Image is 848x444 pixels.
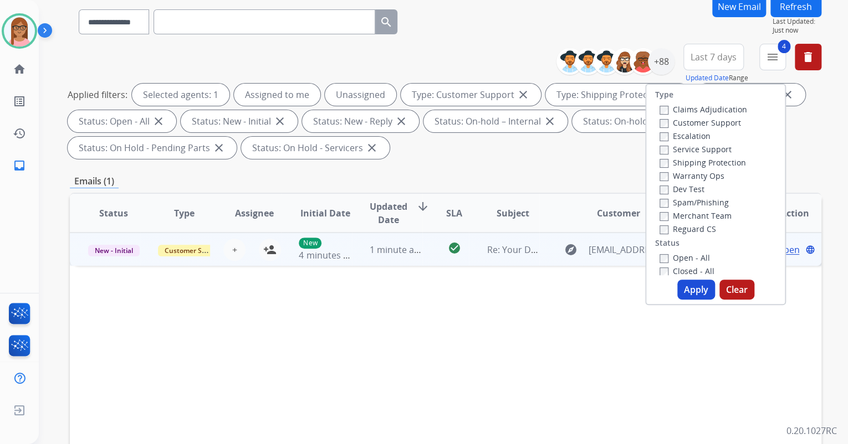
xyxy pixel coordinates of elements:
[777,243,799,256] span: Open
[232,243,237,256] span: +
[395,115,408,128] mat-icon: close
[370,244,425,256] span: 1 minute ago
[686,73,748,82] span: Range
[660,157,746,168] label: Shipping Protection
[660,252,710,263] label: Open - All
[660,254,668,263] input: Open - All
[660,212,668,221] input: Merchant Team
[660,119,668,128] input: Customer Support
[660,266,714,276] label: Closed - All
[660,131,711,141] label: Escalation
[13,63,26,76] mat-icon: home
[801,50,815,64] mat-icon: delete
[660,117,741,128] label: Customer Support
[235,206,274,220] span: Assignee
[660,159,668,168] input: Shipping Protection
[234,84,320,106] div: Assigned to me
[68,137,237,159] div: Status: On Hold - Pending Parts
[719,280,754,300] button: Clear
[497,206,529,220] span: Subject
[660,225,668,234] input: Reguard CS
[660,210,732,221] label: Merchant Team
[766,50,779,64] mat-icon: menu
[212,141,226,154] mat-icon: close
[241,137,390,159] div: Status: On Hold - Servicers
[655,89,673,100] label: Type
[325,84,396,106] div: Unassigned
[660,144,732,154] label: Service Support
[13,95,26,108] mat-icon: list_alt
[660,224,716,234] label: Reguard CS
[660,197,729,208] label: Spam/Phishing
[660,146,668,154] input: Service Support
[181,110,298,132] div: Status: New - Initial
[70,174,119,188] p: Emails (1)
[660,106,668,115] input: Claims Adjudication
[365,141,379,154] mat-icon: close
[446,206,462,220] span: SLA
[223,239,246,261] button: +
[564,243,577,256] mat-icon: explore
[273,115,287,128] mat-icon: close
[545,84,691,106] div: Type: Shipping Protection
[773,26,821,35] span: Just now
[401,84,541,106] div: Type: Customer Support
[423,110,568,132] div: Status: On-hold – Internal
[302,110,419,132] div: Status: New - Reply
[517,88,530,101] mat-icon: close
[660,172,668,181] input: Warranty Ops
[370,200,407,226] span: Updated Date
[759,44,786,70] button: 4
[660,171,724,181] label: Warranty Ops
[660,199,668,208] input: Spam/Phishing
[158,245,230,256] span: Customer Support
[660,132,668,141] input: Escalation
[572,110,723,132] div: Status: On-hold - Customer
[660,267,668,276] input: Closed - All
[683,44,744,70] button: Last 7 days
[805,245,815,255] mat-icon: language
[88,245,140,256] span: New - Initial
[300,206,350,220] span: Initial Date
[68,110,176,132] div: Status: Open - All
[4,16,35,47] img: avatar
[99,206,128,220] span: Status
[781,88,794,101] mat-icon: close
[773,17,821,26] span: Last Updated:
[152,115,165,128] mat-icon: close
[132,84,229,106] div: Selected agents: 1
[655,238,680,249] label: Status
[691,55,737,59] span: Last 7 days
[543,115,556,128] mat-icon: close
[751,194,821,233] th: Action
[299,249,358,261] span: 4 minutes ago
[447,241,461,255] mat-icon: check_circle
[68,88,127,101] p: Applied filters:
[174,206,195,220] span: Type
[648,48,675,75] div: +88
[380,16,393,29] mat-icon: search
[13,159,26,172] mat-icon: inbox
[597,206,640,220] span: Customer
[588,243,662,256] span: [EMAIL_ADDRESS][DOMAIN_NAME]
[660,185,668,194] input: Dev Test
[786,424,837,437] p: 0.20.1027RC
[686,74,729,82] button: Updated Date
[778,40,790,53] span: 4
[660,184,704,194] label: Dev Test
[299,238,321,249] p: New
[263,243,277,256] mat-icon: person_add
[487,244,631,256] span: Re: Your DSG gift card is on its way
[13,127,26,140] mat-icon: history
[660,104,747,115] label: Claims Adjudication
[416,200,430,213] mat-icon: arrow_downward
[677,280,715,300] button: Apply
